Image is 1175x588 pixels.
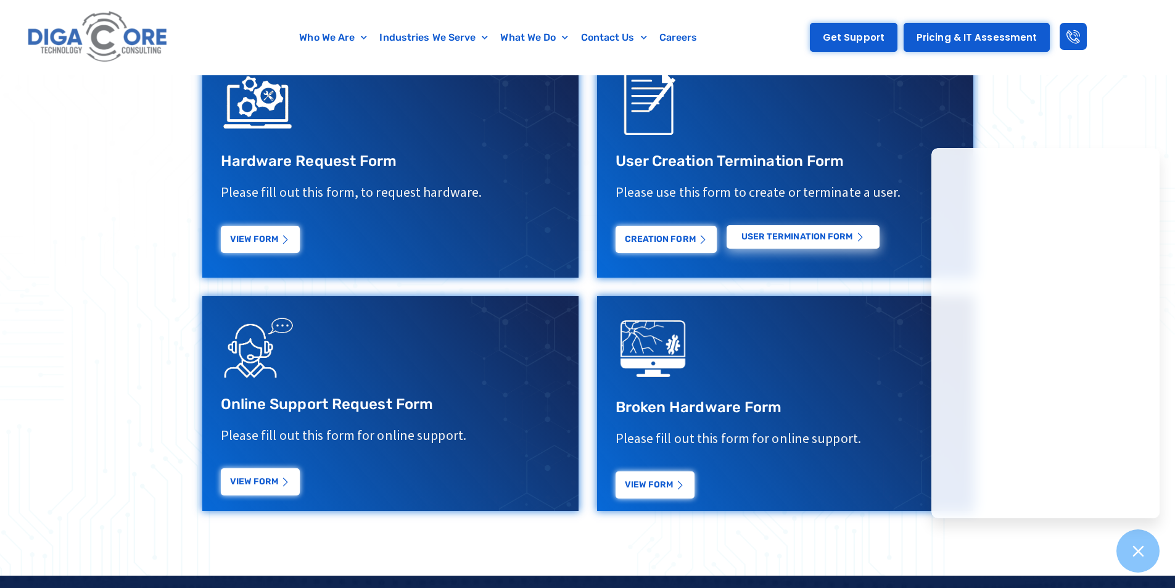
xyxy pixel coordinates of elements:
[810,23,897,52] a: Get Support
[741,233,853,241] span: USER Termination Form
[293,23,373,52] a: Who We Are
[616,65,690,139] img: Support Request Icon
[24,6,172,68] img: Digacore logo 1
[221,468,300,495] a: View Form
[931,148,1160,518] iframe: Chatgenie Messenger
[727,225,880,249] a: USER Termination Form
[616,398,955,417] h3: Broken Hardware Form
[904,23,1050,52] a: Pricing & IT Assessment
[221,395,560,414] h3: Online Support Request Form
[221,152,560,171] h3: Hardware Request Form
[221,426,560,444] p: Please fill out this form for online support.
[653,23,704,52] a: Careers
[616,312,690,386] img: digacore technology consulting
[616,183,955,201] p: Please use this form to create or terminate a user.
[616,226,717,253] a: Creation Form
[823,33,884,42] span: Get Support
[616,152,955,171] h3: User Creation Termination Form
[373,23,494,52] a: Industries We Serve
[917,33,1037,42] span: Pricing & IT Assessment
[221,308,295,383] img: Support Request Icon
[231,23,766,52] nav: Menu
[221,183,560,201] p: Please fill out this form, to request hardware.
[494,23,574,52] a: What We Do
[221,226,300,253] a: View Form
[616,429,955,447] p: Please fill out this form for online support.
[616,471,695,499] a: View Form
[221,65,295,139] img: IT Support Icon
[575,23,653,52] a: Contact Us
